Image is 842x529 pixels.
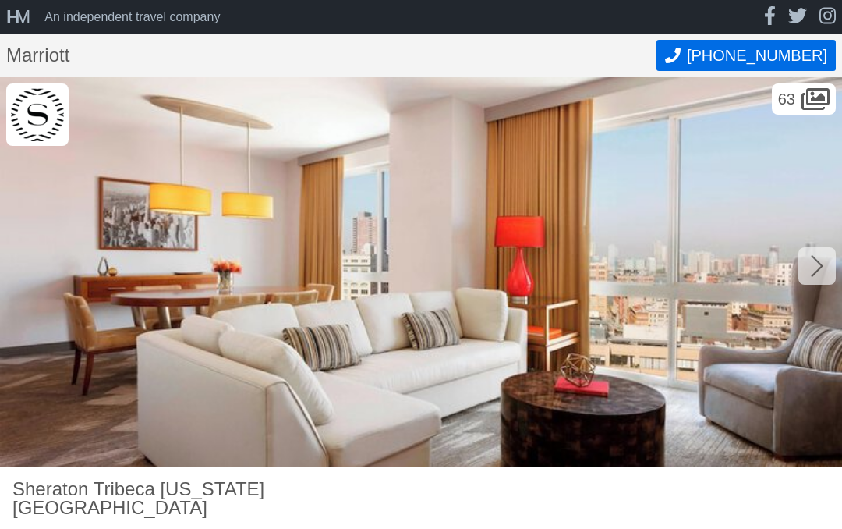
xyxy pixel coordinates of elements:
[44,11,220,23] div: An independent travel company
[788,6,807,27] a: twitter
[687,47,827,65] span: [PHONE_NUMBER]
[6,8,38,27] a: HM
[656,40,836,71] button: Call
[6,6,15,27] span: H
[12,480,409,517] h2: Sheraton Tribeca [US_STATE][GEOGRAPHIC_DATA]
[6,46,656,65] h1: Marriott
[772,83,836,115] div: 63
[819,6,836,27] a: instagram
[15,6,26,27] span: M
[764,6,776,27] a: facebook
[6,83,69,146] img: Marriott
